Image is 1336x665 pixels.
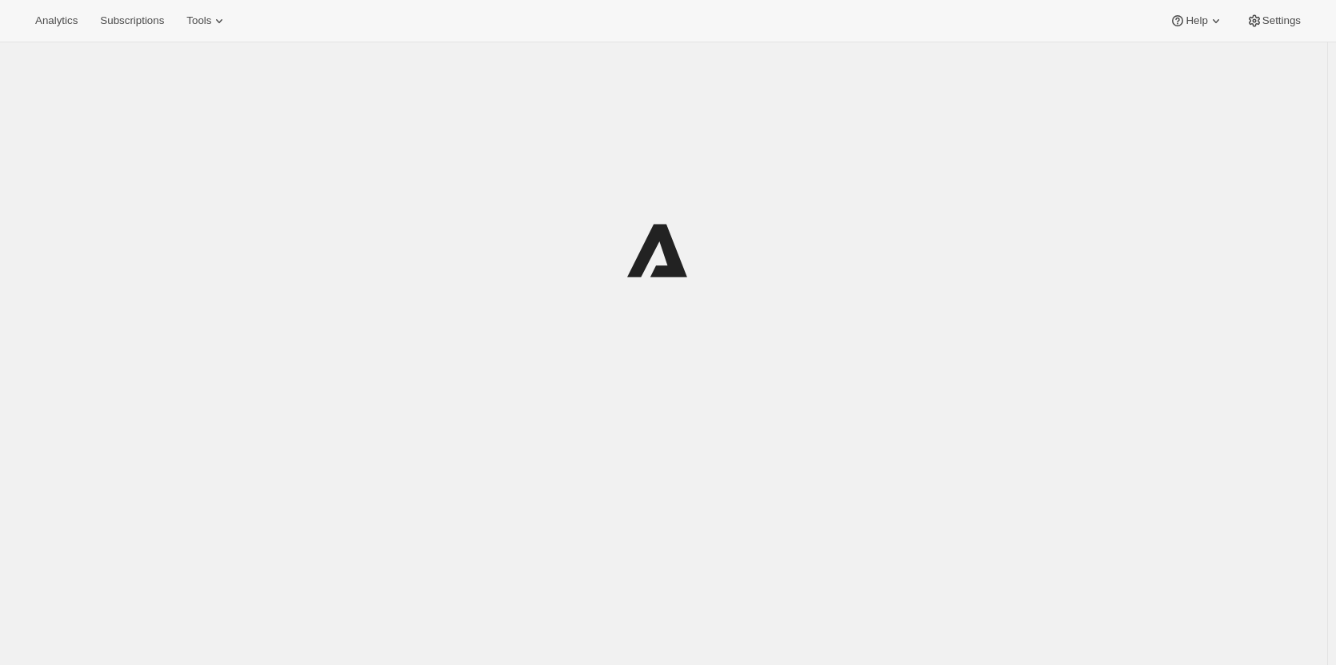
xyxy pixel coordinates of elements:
span: Tools [186,14,211,27]
button: Subscriptions [90,10,174,32]
button: Settings [1237,10,1310,32]
span: Analytics [35,14,78,27]
span: Subscriptions [100,14,164,27]
button: Analytics [26,10,87,32]
span: Help [1186,14,1207,27]
button: Tools [177,10,237,32]
button: Help [1160,10,1233,32]
span: Settings [1262,14,1301,27]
